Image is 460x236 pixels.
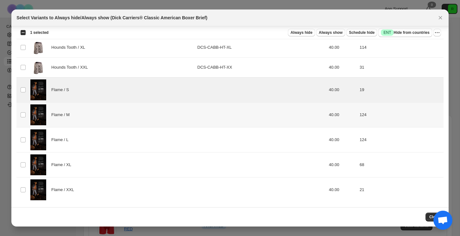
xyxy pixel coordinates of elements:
[51,112,73,118] span: Flame / M
[30,30,48,35] span: 1 selected
[327,38,358,58] td: 40.00
[16,15,207,21] h2: Select Variants to Always hide/Always show (Dick Carriers® Classic American Boxer Brief)
[327,58,358,78] td: 40.00
[327,127,358,152] td: 40.00
[433,29,441,36] button: More actions
[378,28,432,37] button: SuccessENTHide from countries
[433,211,452,230] div: Open chat
[358,127,444,152] td: 124
[30,40,46,55] img: Hounds_Tooth.png
[429,214,440,220] span: Close
[51,187,77,193] span: Flame / XXL
[51,64,91,71] span: Hounds Tooth / XXL
[30,59,46,75] img: Hounds_Tooth.png
[196,58,327,78] td: DCS-CABB-HT-XX
[288,29,315,36] button: Always hide
[196,38,327,58] td: DCS-CABB-HT-XL
[327,78,358,102] td: 40.00
[327,177,358,202] td: 40.00
[327,152,358,177] td: 40.00
[290,30,312,35] span: Always hide
[30,154,46,175] img: Dick-Carrier-Window-Sign-Back-Print.jpg
[358,78,444,102] td: 19
[358,58,444,78] td: 31
[358,177,444,202] td: 21
[381,29,429,36] span: Hide from countries
[426,213,444,221] button: Close
[30,79,46,100] img: Dick-Carrier-Window-Sign-Back-Print.jpg
[358,38,444,58] td: 114
[51,87,72,93] span: Flame / S
[436,13,445,22] button: Close
[316,29,345,36] button: Always show
[51,162,74,168] span: Flame / XL
[51,44,88,51] span: Hounds Tooth / XL
[30,179,46,200] img: Dick-Carrier-Window-Sign-Back-Print.jpg
[383,30,391,35] span: ENT
[327,102,358,127] td: 40.00
[358,152,444,177] td: 68
[51,137,72,143] span: Flame / L
[349,30,375,35] span: Schedule hide
[30,129,46,150] img: Dick-Carrier-Window-Sign-Back-Print.jpg
[30,104,46,125] img: Dick-Carrier-Window-Sign-Back-Print.jpg
[358,102,444,127] td: 124
[346,29,377,36] button: Schedule hide
[319,30,343,35] span: Always show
